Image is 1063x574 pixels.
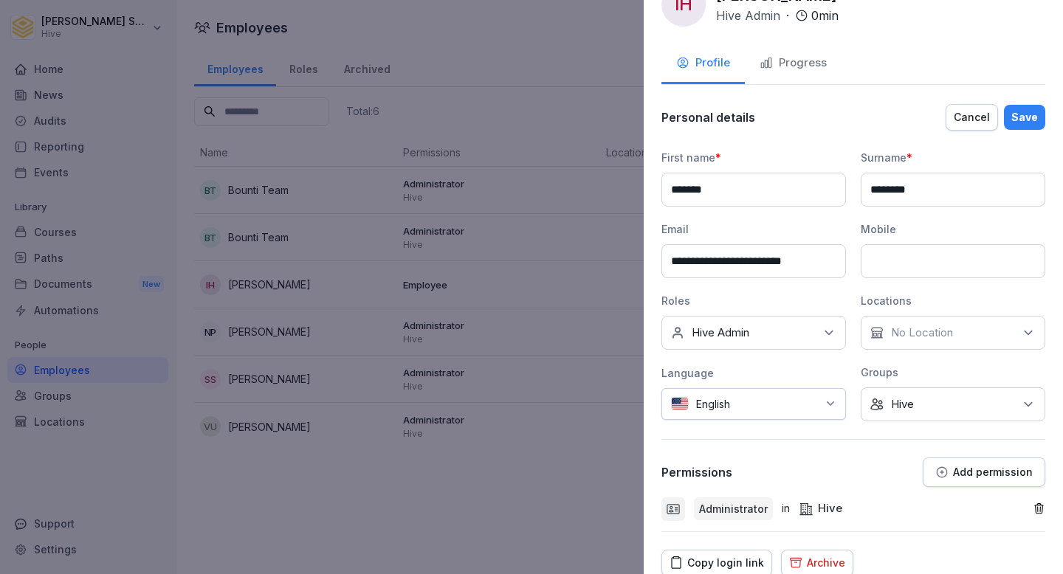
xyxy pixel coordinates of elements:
div: Roles [661,293,846,308]
img: us.svg [671,397,689,411]
div: Cancel [954,109,990,125]
p: Hive Admin [716,7,780,24]
p: Hive [891,397,914,412]
div: English [661,388,846,420]
div: Language [661,365,846,381]
div: Progress [760,55,827,72]
p: No Location [891,325,953,340]
button: Profile [661,44,745,84]
button: Add permission [923,457,1045,487]
div: Profile [676,55,730,72]
div: · [716,7,839,24]
div: Groups [861,364,1045,380]
div: First name [661,150,846,165]
button: Cancel [946,104,998,131]
div: Surname [861,150,1045,165]
div: Archive [789,555,845,571]
p: 0 min [811,7,839,24]
p: Add permission [953,466,1033,478]
div: Mobile [861,221,1045,237]
div: Hive [799,500,842,517]
p: Permissions [661,465,732,480]
p: Administrator [699,501,768,516]
div: Locations [861,293,1045,308]
button: Save [1004,105,1045,130]
div: Save [1011,109,1038,125]
p: Personal details [661,110,755,125]
p: in [782,500,790,517]
p: Hive Admin [692,325,749,340]
button: Progress [745,44,842,84]
div: Email [661,221,846,237]
div: Copy login link [670,555,764,571]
